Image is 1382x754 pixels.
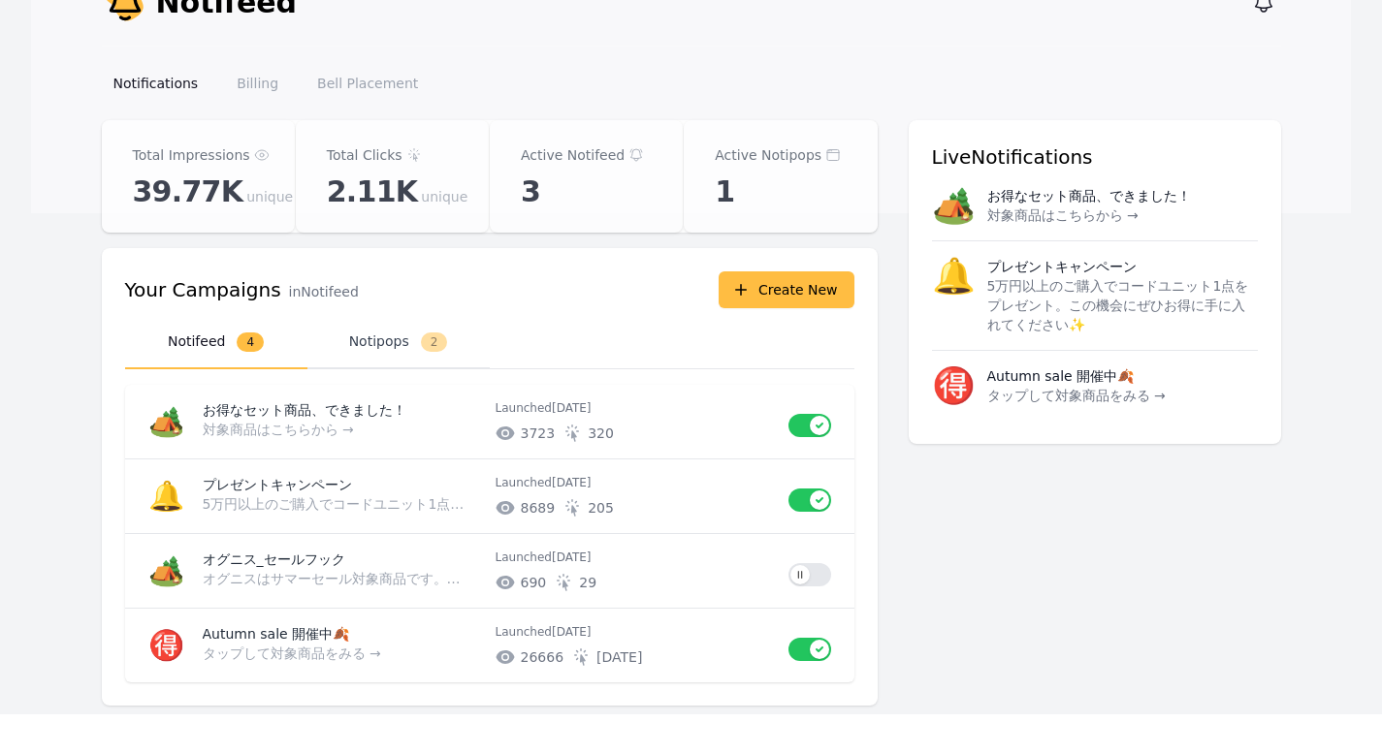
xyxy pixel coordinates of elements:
button: Notifeed4 [125,316,307,369]
p: Autumn sale 開催中🍂 [987,366,1135,386]
a: 🔔プレゼントキャンペーン5万円以上のご購入でコードユニット1点をプレゼント。この機会にぜひお得に手に入れてください✨Launched[DATE]8689205 [125,459,854,533]
time: 2025-08-13T14:12:34.913Z [552,625,592,639]
p: 5万円以上のご購入でコードユニット1点をプレゼント。この機会にぜひお得に手に入れてください✨ [203,494,472,514]
span: 2.11K [327,174,418,209]
p: オグニスはサマーセール対象商品です。お得に購入できるのは8/31まで。お早めにご確認ください！ [203,569,472,588]
span: # of unique clicks [588,498,614,518]
p: Active Notifeed [521,143,625,167]
p: タップして対象商品をみる → [987,386,1166,405]
h3: Live Notifications [932,143,1258,171]
p: Launched [496,400,773,416]
p: in Notifeed [289,282,359,301]
span: 🉐 [932,366,976,405]
span: # of unique impressions [521,573,547,592]
p: オグニス_セールフック [203,550,480,569]
span: 39.77K [133,174,243,209]
a: Notifications [102,66,210,101]
span: 🔔 [148,479,184,513]
span: # of unique clicks [579,573,596,592]
h3: Your Campaigns [125,276,281,303]
p: プレゼントキャンペーン [987,257,1137,276]
p: Launched [496,475,773,490]
span: # of unique impressions [521,647,564,667]
button: Notipops2 [307,316,490,369]
time: 2025-08-22T01:03:02.936Z [552,550,592,564]
a: 🉐Autumn sale 開催中🍂タップして対象商品をみる →Launched[DATE]26666[DATE] [125,609,854,682]
p: Launched [496,550,773,565]
p: Launched [496,624,773,640]
span: 🏕️ [148,553,184,587]
time: 2025-10-02T03:28:52.741Z [552,401,592,415]
span: # of unique clicks [596,647,642,667]
p: Total Clicks [327,143,402,167]
p: 対象商品はこちらから → [203,420,472,439]
p: Active Notipops [715,143,821,167]
span: 4 [237,332,264,352]
span: unique [421,187,467,206]
span: 🉐 [148,628,184,662]
a: Billing [225,66,290,101]
span: # of unique clicks [588,424,614,443]
p: お得なセット商品、できました！ [203,400,480,420]
span: 🏕️ [148,404,184,438]
span: 🔔 [932,257,976,334]
span: 2 [421,332,448,352]
span: 3 [521,174,540,209]
nav: Tabs [125,316,854,369]
span: 1 [715,174,734,209]
p: Total Impressions [133,143,250,167]
span: # of unique impressions [521,424,556,443]
p: プレゼントキャンペーン [203,475,480,494]
span: # of unique impressions [521,498,556,518]
p: タップして対象商品をみる → [203,644,472,663]
time: 2025-09-20T00:53:52.828Z [552,476,592,489]
a: 🏕️オグニス_セールフックオグニスはサマーセール対象商品です。お得に購入できるのは8/31まで。お早めにご確認ください！Launched[DATE]69029 [125,534,854,608]
p: 5万円以上のご購入でコードユニット1点をプレゼント。この機会にぜひお得に手に入れてください✨ [987,276,1258,334]
span: unique [246,187,293,206]
a: 🏕️お得なセット商品、できました！対象商品はこちらから →Launched[DATE]3723320 [125,385,854,458]
p: Autumn sale 開催中🍂 [203,624,480,644]
button: Create New [719,271,854,308]
a: Bell Placement [305,66,430,101]
p: お得なセット商品、できました！ [987,186,1191,205]
p: 対象商品はこちらから → [987,205,1191,225]
span: 🏕️ [932,186,976,225]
